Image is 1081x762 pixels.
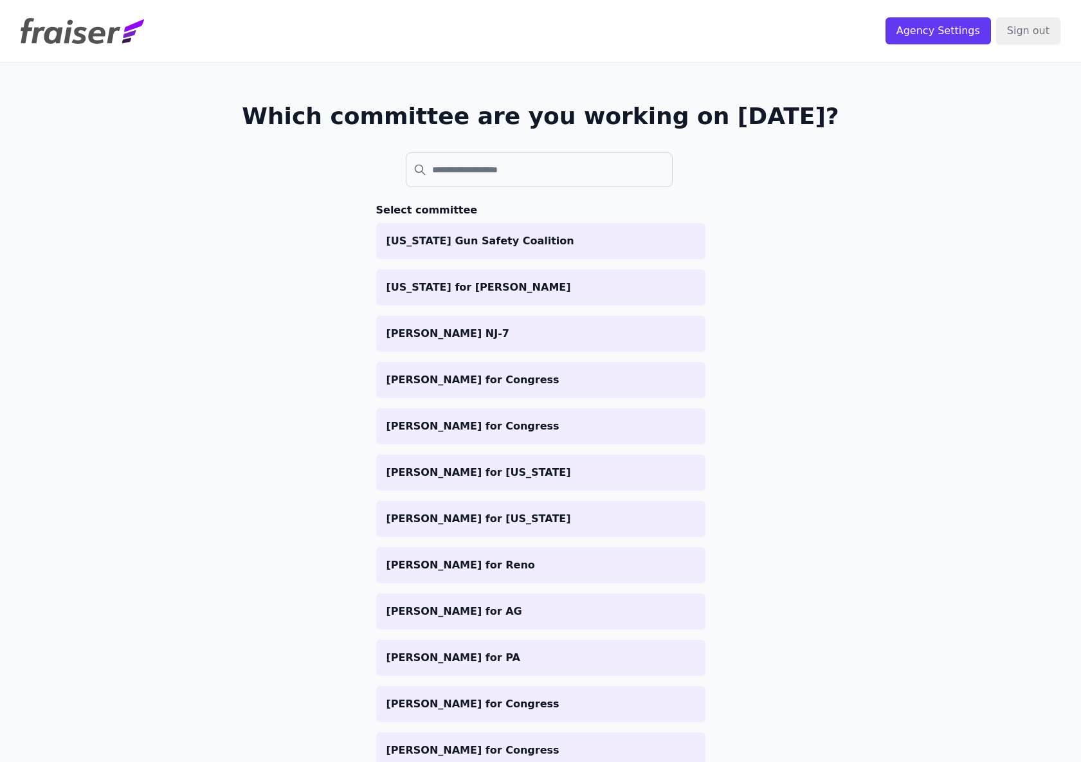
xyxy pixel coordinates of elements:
[376,316,705,352] a: [PERSON_NAME] NJ-7
[386,696,695,712] p: [PERSON_NAME] for Congress
[386,465,695,480] p: [PERSON_NAME] for [US_STATE]
[376,269,705,305] a: [US_STATE] for [PERSON_NAME]
[376,223,705,259] a: [US_STATE] Gun Safety Coalition
[386,326,695,341] p: [PERSON_NAME] NJ-7
[886,17,991,44] input: Agency Settings
[376,640,705,676] a: [PERSON_NAME] for PA
[376,686,705,722] a: [PERSON_NAME] for Congress
[376,362,705,398] a: [PERSON_NAME] for Congress
[376,501,705,537] a: [PERSON_NAME] for [US_STATE]
[386,743,695,758] p: [PERSON_NAME] for Congress
[376,547,705,583] a: [PERSON_NAME] for Reno
[386,558,695,573] p: [PERSON_NAME] for Reno
[376,594,705,630] a: [PERSON_NAME] for AG
[386,280,695,295] p: [US_STATE] for [PERSON_NAME]
[376,203,705,218] h3: Select committee
[21,18,144,44] img: Fraiser Logo
[996,17,1060,44] input: Sign out
[386,604,695,619] p: [PERSON_NAME] for AG
[386,372,695,388] p: [PERSON_NAME] for Congress
[386,419,695,434] p: [PERSON_NAME] for Congress
[386,511,695,527] p: [PERSON_NAME] for [US_STATE]
[386,650,695,666] p: [PERSON_NAME] for PA
[386,233,695,249] p: [US_STATE] Gun Safety Coalition
[242,104,839,129] h1: Which committee are you working on [DATE]?
[376,455,705,491] a: [PERSON_NAME] for [US_STATE]
[376,408,705,444] a: [PERSON_NAME] for Congress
